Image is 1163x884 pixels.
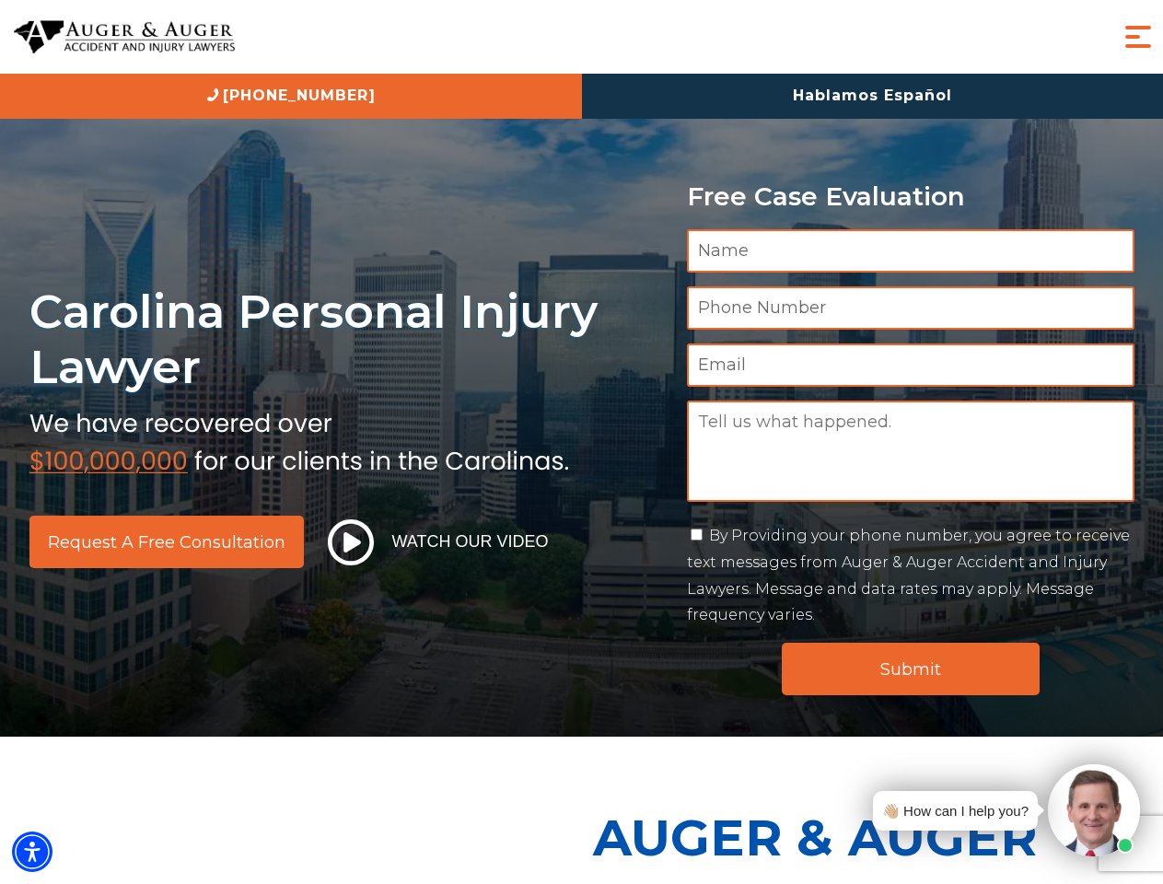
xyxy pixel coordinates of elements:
[1120,18,1157,55] button: Menu
[14,20,235,54] img: Auger & Auger Accident and Injury Lawyers Logo
[687,229,1134,273] input: Name
[322,518,554,566] button: Watch Our Video
[782,643,1040,695] input: Submit
[593,792,1153,883] p: Auger & Auger
[29,516,304,568] a: Request a Free Consultation
[687,286,1134,330] input: Phone Number
[29,284,665,395] h1: Carolina Personal Injury Lawyer
[882,798,1029,823] div: 👋🏼 How can I help you?
[48,534,285,551] span: Request a Free Consultation
[1048,764,1140,856] img: Intaker widget Avatar
[687,527,1130,623] label: By Providing your phone number, you agree to receive text messages from Auger & Auger Accident an...
[687,182,1134,211] p: Free Case Evaluation
[687,343,1134,387] input: Email
[29,404,569,474] img: sub text
[12,832,52,872] div: Accessibility Menu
